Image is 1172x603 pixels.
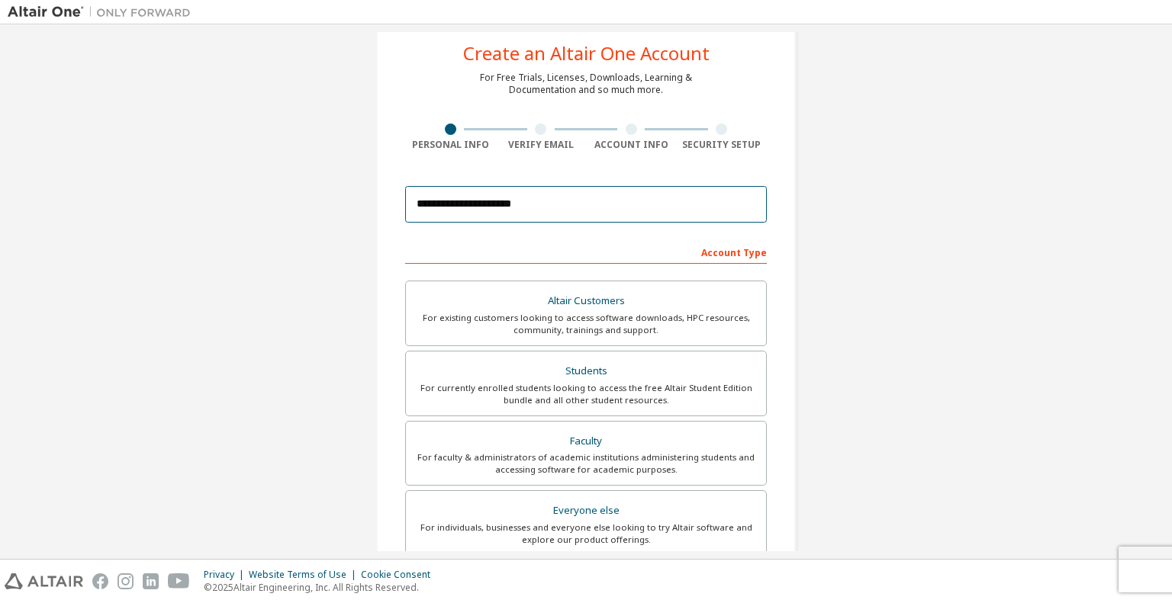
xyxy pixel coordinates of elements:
img: altair_logo.svg [5,573,83,589]
img: Altair One [8,5,198,20]
div: Everyone else [415,500,757,521]
p: © 2025 Altair Engineering, Inc. All Rights Reserved. [204,581,439,594]
div: Security Setup [677,139,768,151]
div: Website Terms of Use [249,569,361,581]
div: Altair Customers [415,290,757,312]
img: youtube.svg [168,573,190,589]
div: Privacy [204,569,249,581]
img: instagram.svg [118,573,134,589]
img: facebook.svg [92,573,108,589]
div: For Free Trials, Licenses, Downloads, Learning & Documentation and so much more. [480,72,692,96]
div: For currently enrolled students looking to access the free Altair Student Edition bundle and all ... [415,382,757,406]
div: Account Info [586,139,677,151]
div: Personal Info [405,139,496,151]
div: For existing customers looking to access software downloads, HPC resources, community, trainings ... [415,312,757,336]
div: Faculty [415,431,757,452]
div: Verify Email [496,139,587,151]
div: For individuals, businesses and everyone else looking to try Altair software and explore our prod... [415,521,757,546]
div: Cookie Consent [361,569,439,581]
div: Students [415,361,757,382]
div: Create an Altair One Account [463,44,710,63]
img: linkedin.svg [143,573,159,589]
div: Account Type [405,239,767,264]
div: For faculty & administrators of academic institutions administering students and accessing softwa... [415,451,757,476]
